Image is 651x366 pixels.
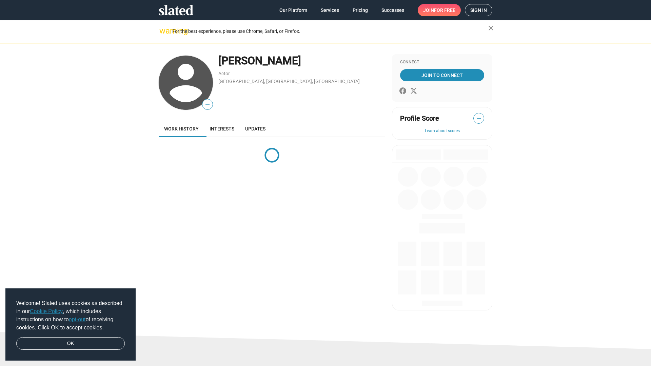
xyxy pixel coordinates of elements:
a: Interests [204,121,240,137]
mat-icon: close [487,24,495,32]
div: [PERSON_NAME] [218,54,385,68]
a: [GEOGRAPHIC_DATA], [GEOGRAPHIC_DATA], [GEOGRAPHIC_DATA] [218,79,360,84]
a: Updates [240,121,271,137]
span: Work history [164,126,199,131]
span: Join [423,4,455,16]
a: Our Platform [274,4,313,16]
span: — [474,114,484,123]
a: Join To Connect [400,69,484,81]
span: Updates [245,126,265,131]
div: Connect [400,60,484,65]
a: dismiss cookie message [16,337,125,350]
span: Services [321,4,339,16]
a: opt-out [69,317,86,322]
span: Pricing [353,4,368,16]
span: Sign in [470,4,487,16]
a: Work history [159,121,204,137]
a: Cookie Policy [30,308,63,314]
a: Services [315,4,344,16]
a: Successes [376,4,410,16]
a: Actor [218,71,230,76]
a: Pricing [347,4,373,16]
div: For the best experience, please use Chrome, Safari, or Firefox. [172,27,488,36]
span: Successes [381,4,404,16]
a: Sign in [465,4,492,16]
span: Our Platform [279,4,307,16]
span: for free [434,4,455,16]
span: — [202,100,213,109]
span: Join To Connect [401,69,483,81]
a: Joinfor free [418,4,461,16]
div: cookieconsent [5,288,136,361]
button: Learn about scores [400,128,484,134]
span: Welcome! Slated uses cookies as described in our , which includes instructions on how to of recei... [16,299,125,332]
mat-icon: warning [159,27,167,35]
span: Profile Score [400,114,439,123]
span: Interests [210,126,234,131]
